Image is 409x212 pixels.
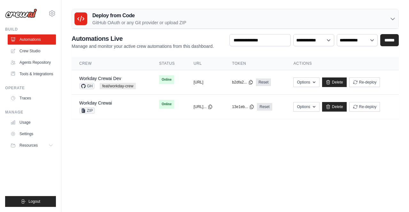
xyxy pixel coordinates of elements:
a: Crew Studio [8,46,56,56]
button: b2dfa2... [232,80,253,85]
div: Manage [5,110,56,115]
button: Options [293,77,319,87]
th: Status [151,57,186,70]
button: Re-deploy [349,102,380,112]
a: Reset [257,103,272,111]
a: Workday Crewai [79,100,112,106]
button: Resources [8,140,56,150]
span: ZIP [79,107,95,114]
a: Delete [322,77,347,87]
p: Manage and monitor your active crew automations from this dashboard. [72,43,214,49]
a: Agents Repository [8,57,56,68]
h2: Automations Live [72,34,214,43]
button: Re-deploy [349,77,380,87]
iframe: Chat Widget [377,181,409,212]
button: Options [293,102,319,112]
span: GH [79,83,95,89]
a: Reset [256,78,271,86]
h3: Deploy from Code [92,12,186,19]
div: Build [5,27,56,32]
a: Traces [8,93,56,103]
a: Workday Crewai Dev [79,76,121,81]
div: Operate [5,85,56,91]
span: Resources [19,143,38,148]
img: Logo [5,9,37,18]
p: GitHub OAuth or any Git provider or upload ZIP [92,19,186,26]
a: Usage [8,117,56,128]
button: 13e1eb... [232,104,254,109]
a: Automations [8,34,56,45]
a: Settings [8,129,56,139]
th: URL [186,57,225,70]
th: Token [224,57,286,70]
th: Actions [286,57,399,70]
a: Tools & Integrations [8,69,56,79]
button: Logout [5,196,56,207]
span: Logout [28,199,40,204]
a: Delete [322,102,347,112]
span: Online [159,100,174,109]
th: Crew [72,57,151,70]
span: feat/workday-crew [100,83,136,89]
span: Online [159,75,174,84]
